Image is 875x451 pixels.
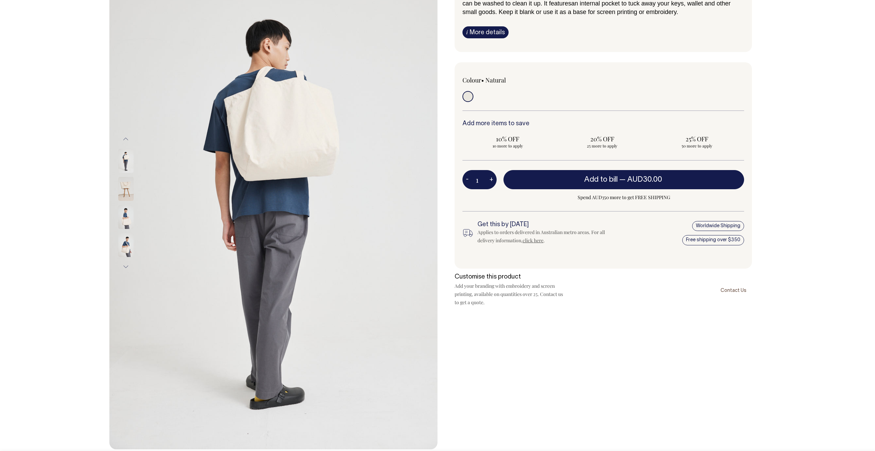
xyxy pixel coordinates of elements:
button: + [486,173,497,186]
label: Natural [485,76,506,84]
input: 10% OFF 10 more to apply [462,133,553,151]
p: Add your branding with embroidery and screen printing, available on quantities over 25. Contact u... [455,282,564,307]
img: natural [118,149,134,173]
img: natural [118,233,134,257]
img: natural [118,177,134,201]
button: - [462,173,472,186]
span: 10% OFF [466,135,550,143]
span: 25% OFF [655,135,739,143]
h6: Customise this product [455,274,564,281]
span: 25 more to apply [561,143,644,149]
a: iMore details [462,26,509,38]
span: AUD30.00 [627,176,662,183]
span: 50 more to apply [655,143,739,149]
span: Add to bill [584,176,618,183]
a: Contact Us [715,282,752,298]
span: Spend AUD350 more to get FREE SHIPPING [503,193,744,202]
span: 10 more to apply [466,143,550,149]
span: 20% OFF [561,135,644,143]
input: 20% OFF 25 more to apply [557,133,648,151]
a: click here [523,237,543,244]
span: — [619,176,664,183]
button: Next [121,259,131,274]
button: Add to bill —AUD30.00 [503,170,744,189]
button: Previous [121,131,131,147]
span: • [481,76,484,84]
span: i [466,28,468,36]
input: 25% OFF 50 more to apply [651,133,742,151]
div: Colour [462,76,575,84]
img: natural [118,205,134,229]
h6: Add more items to save [462,120,744,127]
div: Applies to orders delivered in Australian metro areas. For all delivery information, . [477,228,616,245]
h6: Get this by [DATE] [477,221,616,228]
